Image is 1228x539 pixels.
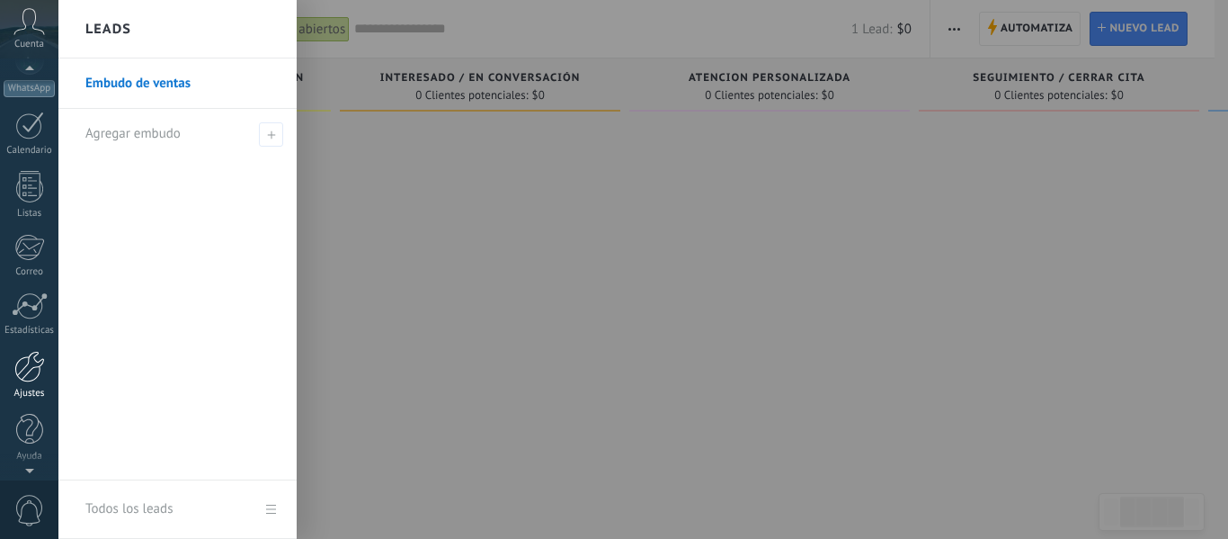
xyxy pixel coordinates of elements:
div: Todos los leads [85,484,173,535]
span: Agregar embudo [85,125,181,142]
div: Listas [4,208,56,220]
div: Ayuda [4,451,56,463]
span: Cuenta [14,39,44,50]
div: Ajustes [4,388,56,400]
div: Estadísticas [4,325,56,337]
div: Calendario [4,145,56,157]
span: Agregar embudo [259,122,283,147]
div: Correo [4,266,56,278]
a: Todos los leads [58,481,297,539]
div: WhatsApp [4,80,55,97]
h2: Leads [85,1,131,58]
a: Embudo de ventas [85,58,279,109]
